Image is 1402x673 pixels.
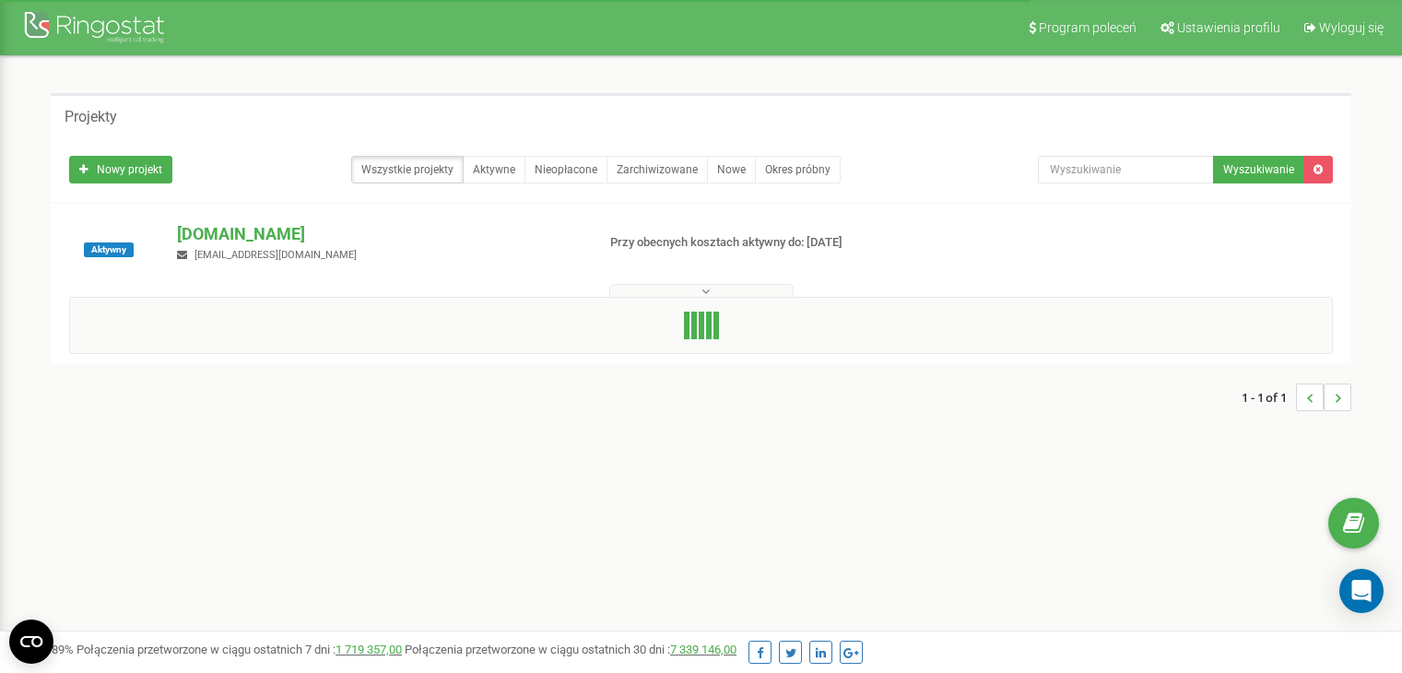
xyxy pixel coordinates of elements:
[177,222,580,246] p: [DOMAIN_NAME]
[84,242,134,257] span: Aktywny
[9,620,53,664] button: Open CMP widget
[524,156,607,183] a: Nieopłacone
[69,156,172,183] a: Nowy projekt
[351,156,464,183] a: Wszystkie projekty
[610,234,905,252] p: Przy obecnych kosztach aktywny do: [DATE]
[1319,20,1384,35] span: Wyloguj się
[77,643,402,656] span: Połączenia przetworzone w ciągu ostatnich 7 dni :
[1177,20,1280,35] span: Ustawienia profilu
[1242,365,1351,430] nav: ...
[405,643,736,656] span: Połączenia przetworzone w ciągu ostatnich 30 dni :
[670,643,736,656] a: 7 339 146,00
[1339,569,1384,613] div: Open Intercom Messenger
[1213,156,1304,183] button: Wyszukiwanie
[755,156,841,183] a: Okres próbny
[65,109,117,125] h5: Projekty
[707,156,756,183] a: Nowe
[463,156,525,183] a: Aktywne
[1242,384,1296,411] span: 1 - 1 of 1
[194,249,357,261] span: [EMAIL_ADDRESS][DOMAIN_NAME]
[1039,20,1137,35] span: Program poleceń
[336,643,402,656] a: 1 719 357,00
[1038,156,1214,183] input: Wyszukiwanie
[607,156,708,183] a: Zarchiwizowane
